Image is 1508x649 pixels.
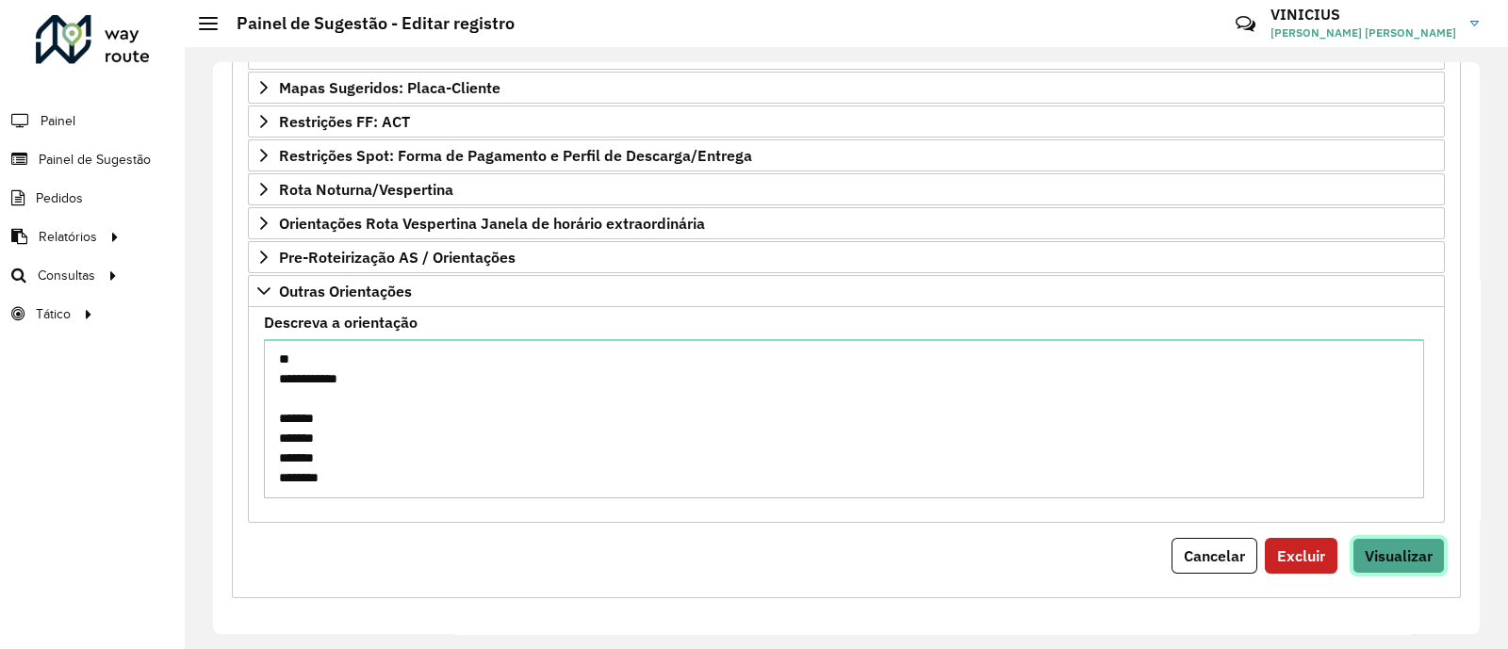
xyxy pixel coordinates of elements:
[1184,546,1245,565] span: Cancelar
[248,139,1445,171] a: Restrições Spot: Forma de Pagamento e Perfil de Descarga/Entrega
[38,266,95,285] span: Consultas
[1270,6,1456,24] h3: VINICIUS
[1365,546,1433,565] span: Visualizar
[248,72,1445,104] a: Mapas Sugeridos: Placa-Cliente
[279,80,500,95] span: Mapas Sugeridos: Placa-Cliente
[41,111,75,131] span: Painel
[279,284,412,299] span: Outras Orientações
[1225,4,1266,44] a: Contato Rápido
[248,173,1445,205] a: Rota Noturna/Vespertina
[39,227,97,247] span: Relatórios
[248,275,1445,307] a: Outras Orientações
[36,188,83,208] span: Pedidos
[279,216,705,231] span: Orientações Rota Vespertina Janela de horário extraordinária
[264,311,418,333] label: Descreva a orientação
[279,250,516,265] span: Pre-Roteirização AS / Orientações
[279,182,453,197] span: Rota Noturna/Vespertina
[39,150,151,170] span: Painel de Sugestão
[1270,24,1456,41] span: [PERSON_NAME] [PERSON_NAME]
[1277,546,1325,565] span: Excluir
[248,241,1445,273] a: Pre-Roteirização AS / Orientações
[279,114,410,129] span: Restrições FF: ACT
[1265,538,1337,574] button: Excluir
[36,304,71,324] span: Tático
[248,207,1445,239] a: Orientações Rota Vespertina Janela de horário extraordinária
[248,307,1445,523] div: Outras Orientações
[1172,538,1257,574] button: Cancelar
[279,148,752,163] span: Restrições Spot: Forma de Pagamento e Perfil de Descarga/Entrega
[218,13,515,34] h2: Painel de Sugestão - Editar registro
[248,105,1445,138] a: Restrições FF: ACT
[1352,538,1445,574] button: Visualizar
